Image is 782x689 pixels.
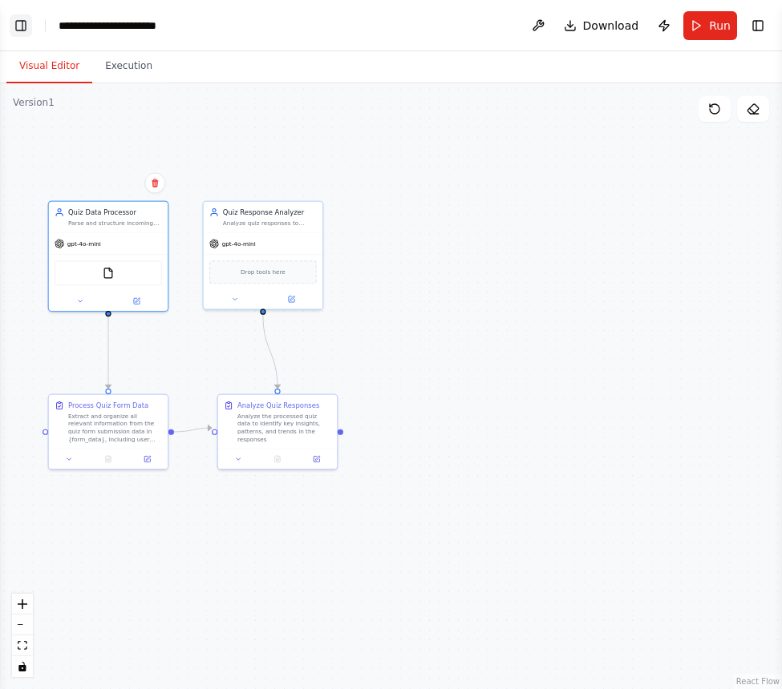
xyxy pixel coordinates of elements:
div: Analyze quiz responses to identify patterns, trends, and insights from the processed data [223,219,317,227]
button: Visual Editor [6,50,92,83]
button: Open in side panel [300,453,333,465]
button: Run [683,11,737,40]
button: fit view [12,635,33,656]
div: Quiz Response AnalyzerAnalyze quiz responses to identify patterns, trends, and insights from the ... [203,200,324,309]
button: Open in side panel [131,453,164,465]
div: Process Quiz Form DataExtract and organize all relevant information from the quiz form submission... [48,394,169,470]
span: gpt-4o-mini [222,240,256,248]
div: Extract and organize all relevant information from the quiz form submission data in {form_data}, ... [68,413,162,444]
div: Parse and structure incoming quiz form data from {form_data}, extracting key information like res... [68,219,162,227]
div: Quiz Response Analyzer [223,208,317,217]
button: Download [557,11,646,40]
button: zoom out [12,614,33,635]
span: Run [709,18,731,34]
div: Process Quiz Form Data [68,401,148,410]
div: Analyze Quiz Responses [237,401,319,410]
button: No output available [87,453,128,465]
span: Download [583,18,639,34]
div: Analyze Quiz ResponsesAnalyze the processed quiz data to identify key insights, patterns, and tre... [217,394,338,470]
button: Open in side panel [109,296,164,307]
span: Drop tools here [241,268,286,277]
button: Execution [92,50,165,83]
nav: breadcrumb [59,18,197,34]
a: React Flow attribution [736,677,780,686]
button: Show left sidebar [10,14,32,37]
button: No output available [257,453,298,465]
g: Edge from 63a4fcff-9bbb-4368-ad25-fdae72ef487c to a7bf2a08-2197-414f-80b6-c8cf2267985f [258,315,282,389]
button: toggle interactivity [12,656,33,677]
div: React Flow controls [12,594,33,677]
button: Show right sidebar [747,14,769,37]
img: FileReadTool [103,268,114,279]
button: Open in side panel [264,293,318,304]
g: Edge from bb349c22-331a-4c05-a978-ce8cc0c6f1a6 to a7bf2a08-2197-414f-80b6-c8cf2267985f [174,423,212,437]
span: gpt-4o-mini [67,240,101,248]
div: Version 1 [13,96,55,109]
button: Delete node [144,172,165,193]
div: Analyze the processed quiz data to identify key insights, patterns, and trends in the responses [237,413,331,444]
button: zoom in [12,594,33,614]
div: Quiz Data Processor [68,208,162,217]
g: Edge from a140f4d7-50e7-4d5c-b7e0-91f0944976fc to bb349c22-331a-4c05-a978-ce8cc0c6f1a6 [103,316,113,389]
div: Quiz Data ProcessorParse and structure incoming quiz form data from {form_data}, extracting key i... [48,200,169,312]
